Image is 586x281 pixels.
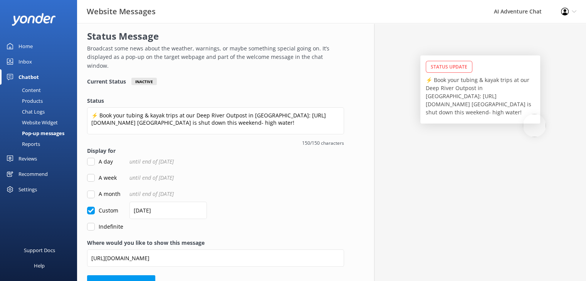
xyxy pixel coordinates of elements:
div: Chat Logs [5,106,45,117]
label: Display for [87,147,344,155]
a: Pop-up messages [5,128,77,139]
div: Help [34,258,45,273]
div: Recommend [18,166,48,182]
div: Chatbot [18,69,39,85]
h4: Current Status [87,78,126,85]
a: Chat Logs [5,106,77,117]
label: A month [87,190,121,198]
button: Overview [87,19,118,24]
a: Website Widget [5,117,77,128]
a: Products [5,95,77,106]
label: Custom [87,206,118,215]
div: Reports [5,139,40,149]
label: A week [87,174,117,182]
div: Support Docs [24,243,55,258]
div: Inactive [131,78,157,85]
div: Home [18,38,33,54]
div: Status Update [426,61,472,73]
span: until end of [DATE] [129,190,174,198]
p: ⚡ Book your tubing & kayak trips at our Deep River Outpost in [GEOGRAPHIC_DATA]: [URL][DOMAIN_NAM... [426,76,535,116]
img: yonder-white-logo.png [12,13,56,26]
input: https://www.example.com/page [87,249,344,267]
label: Status [87,97,344,105]
label: A day [87,157,113,166]
label: Indefinite [87,222,123,231]
div: Content [5,85,41,95]
h2: Status Message [87,29,340,43]
div: Inbox [18,54,32,69]
textarea: ⚡ Book your tubing & kayak trips at our Deep River Outpost in [GEOGRAPHIC_DATA]: [URL][DOMAIN_NAM... [87,107,344,134]
h3: Website Messages [87,5,156,18]
h6: Overview [93,19,118,24]
span: until end of [DATE] [129,174,174,182]
input: dd/mm/yyyy [129,202,207,219]
span: until end of [DATE] [129,157,174,166]
p: Broadcast some news about the weather, warnings, or maybe something special going on. It’s displa... [87,44,340,70]
div: Products [5,95,43,106]
span: 150/150 characters [87,139,344,147]
div: Pop-up messages [5,128,64,139]
a: Content [5,85,77,95]
div: Reviews [18,151,37,166]
div: Website Widget [5,117,58,128]
a: Reports [5,139,77,149]
label: Where would you like to show this message [87,239,344,247]
div: Settings [18,182,37,197]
